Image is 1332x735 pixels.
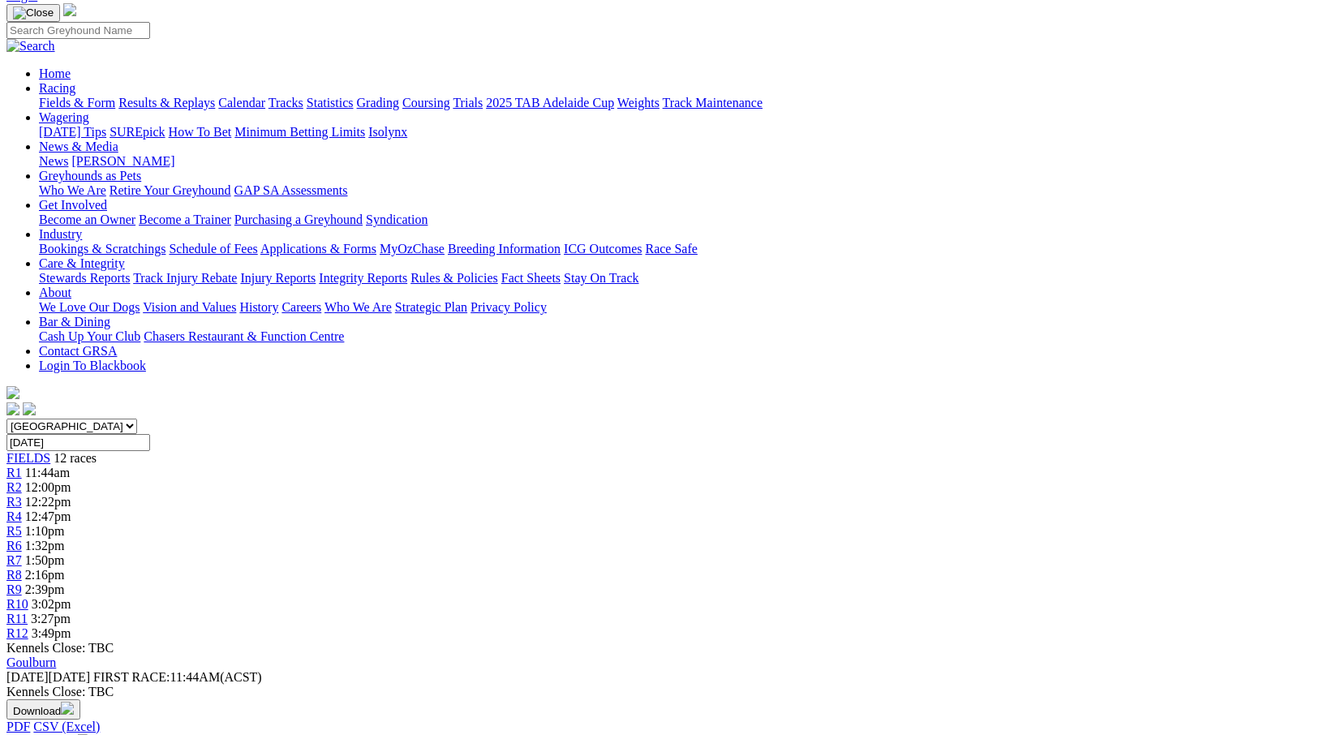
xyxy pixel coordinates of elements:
[54,451,97,465] span: 12 races
[39,359,146,372] a: Login To Blackbook
[6,466,22,479] a: R1
[6,539,22,552] a: R6
[39,96,115,110] a: Fields & Form
[6,553,22,567] a: R7
[169,125,232,139] a: How To Bet
[470,300,547,314] a: Privacy Policy
[239,300,278,314] a: History
[39,300,140,314] a: We Love Our Dogs
[307,96,354,110] a: Statistics
[6,568,22,582] a: R8
[6,720,30,733] a: PDF
[25,466,70,479] span: 11:44am
[234,125,365,139] a: Minimum Betting Limits
[6,39,55,54] img: Search
[39,110,89,124] a: Wagering
[25,509,71,523] span: 12:47pm
[6,480,22,494] span: R2
[6,597,28,611] span: R10
[234,213,363,226] a: Purchasing a Greyhound
[39,67,71,80] a: Home
[110,183,231,197] a: Retire Your Greyhound
[39,227,82,241] a: Industry
[6,434,150,451] input: Select date
[6,685,1326,699] div: Kennels Close: TBC
[6,612,28,625] span: R11
[39,125,106,139] a: [DATE] Tips
[6,4,60,22] button: Toggle navigation
[6,495,22,509] a: R3
[39,271,130,285] a: Stewards Reports
[31,612,71,625] span: 3:27pm
[240,271,316,285] a: Injury Reports
[6,655,56,669] a: Goulburn
[39,242,165,256] a: Bookings & Scratchings
[564,271,638,285] a: Stay On Track
[71,154,174,168] a: [PERSON_NAME]
[33,720,100,733] a: CSV (Excel)
[39,300,1326,315] div: About
[169,242,257,256] a: Schedule of Fees
[39,96,1326,110] div: Racing
[269,96,303,110] a: Tracks
[25,539,65,552] span: 1:32pm
[260,242,376,256] a: Applications & Forms
[39,125,1326,140] div: Wagering
[324,300,392,314] a: Who We Are
[39,315,110,329] a: Bar & Dining
[25,524,65,538] span: 1:10pm
[144,329,344,343] a: Chasers Restaurant & Function Centre
[39,140,118,153] a: News & Media
[143,300,236,314] a: Vision and Values
[93,670,170,684] span: FIRST RACE:
[39,329,140,343] a: Cash Up Your Club
[617,96,660,110] a: Weights
[448,242,561,256] a: Breeding Information
[6,720,1326,734] div: Download
[6,641,114,655] span: Kennels Close: TBC
[39,183,1326,198] div: Greyhounds as Pets
[6,386,19,399] img: logo-grsa-white.png
[6,626,28,640] a: R12
[25,480,71,494] span: 12:00pm
[564,242,642,256] a: ICG Outcomes
[39,183,106,197] a: Who We Are
[39,81,75,95] a: Racing
[118,96,215,110] a: Results & Replays
[23,402,36,415] img: twitter.svg
[410,271,498,285] a: Rules & Policies
[486,96,614,110] a: 2025 TAB Adelaide Cup
[6,402,19,415] img: facebook.svg
[218,96,265,110] a: Calendar
[366,213,428,226] a: Syndication
[25,582,65,596] span: 2:39pm
[453,96,483,110] a: Trials
[139,213,231,226] a: Become a Trainer
[319,271,407,285] a: Integrity Reports
[39,286,71,299] a: About
[39,242,1326,256] div: Industry
[645,242,697,256] a: Race Safe
[39,344,117,358] a: Contact GRSA
[234,183,348,197] a: GAP SA Assessments
[93,670,262,684] span: 11:44AM(ACST)
[281,300,321,314] a: Careers
[13,6,54,19] img: Close
[39,213,135,226] a: Become an Owner
[501,271,561,285] a: Fact Sheets
[368,125,407,139] a: Isolynx
[357,96,399,110] a: Grading
[6,670,90,684] span: [DATE]
[25,568,65,582] span: 2:16pm
[6,509,22,523] span: R4
[6,582,22,596] a: R9
[6,524,22,538] a: R5
[39,256,125,270] a: Care & Integrity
